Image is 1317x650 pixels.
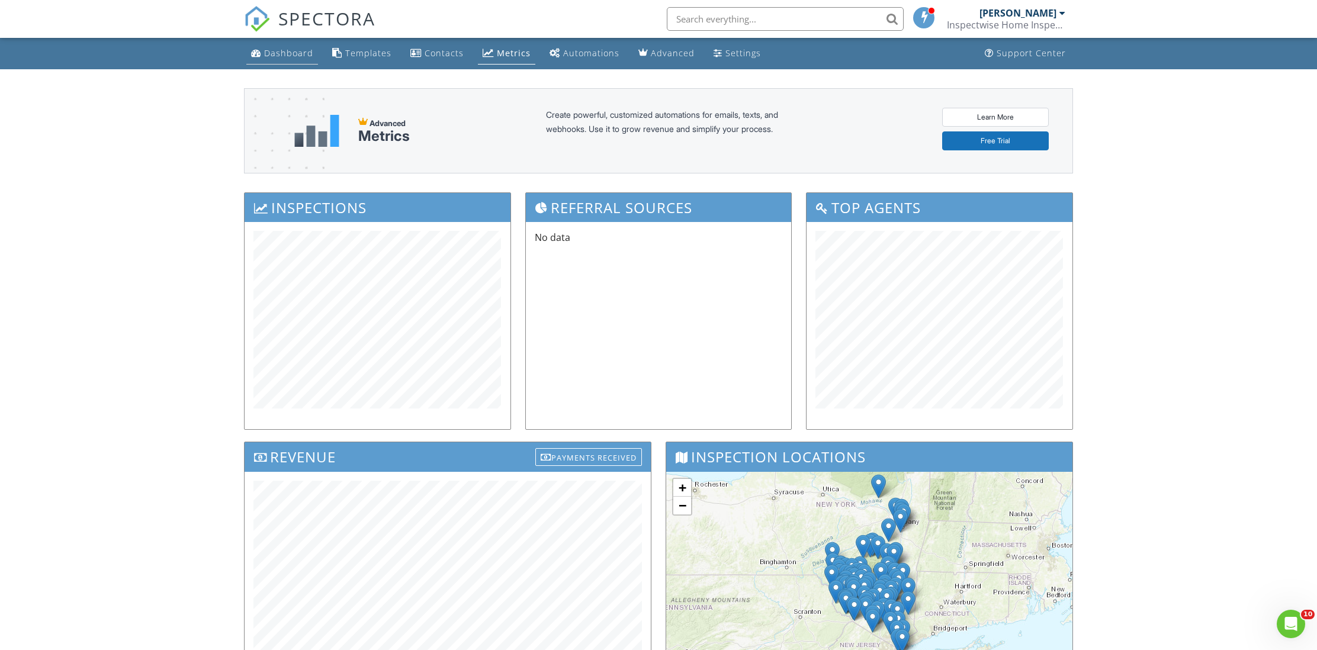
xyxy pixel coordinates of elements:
div: Contacts [425,47,464,59]
a: Dashboard [246,43,318,65]
div: No data [535,231,783,408]
div: Advanced [651,47,695,59]
div: Metrics [358,128,410,144]
h3: Revenue [245,442,651,471]
div: Automations [563,47,619,59]
img: advanced-banner-bg-f6ff0eecfa0ee76150a1dea9fec4b49f333892f74bc19f1b897a312d7a1b2ff3.png [245,89,325,220]
a: Advanced [634,43,699,65]
img: The Best Home Inspection Software - Spectora [244,6,270,32]
a: SPECTORA [244,16,375,41]
div: Payments Received [535,448,642,466]
a: Settings [709,43,766,65]
span: SPECTORA [278,6,375,31]
a: Learn More [942,108,1049,127]
div: Dashboard [264,47,313,59]
h3: Top Agents [807,193,1072,222]
a: Templates [327,43,396,65]
span: Advanced [370,118,406,128]
div: Support Center [997,47,1066,59]
a: Payments Received [535,445,642,465]
div: Metrics [497,47,531,59]
a: Support Center [980,43,1071,65]
div: Templates [345,47,391,59]
a: Contacts [406,43,468,65]
div: Create powerful, customized automations for emails, texts, and webhooks. Use it to grow revenue a... [546,108,807,154]
iframe: Intercom live chat [1277,610,1305,638]
div: Inspectwise Home Inspections LLC [947,19,1065,31]
a: Zoom out [673,497,691,514]
div: Settings [725,47,761,59]
h3: Referral Sources [526,193,792,222]
span: 10 [1301,610,1315,619]
img: metrics-aadfce2e17a16c02574e7fc40e4d6b8174baaf19895a402c862ea781aae8ef5b.svg [294,115,339,147]
div: [PERSON_NAME] [979,7,1056,19]
a: Zoom in [673,479,691,497]
input: Search everything... [667,7,904,31]
h3: Inspections [245,193,510,222]
a: Automations (Basic) [545,43,624,65]
h3: Inspection Locations [666,442,1072,471]
a: Metrics [478,43,535,65]
a: Free Trial [942,131,1049,150]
